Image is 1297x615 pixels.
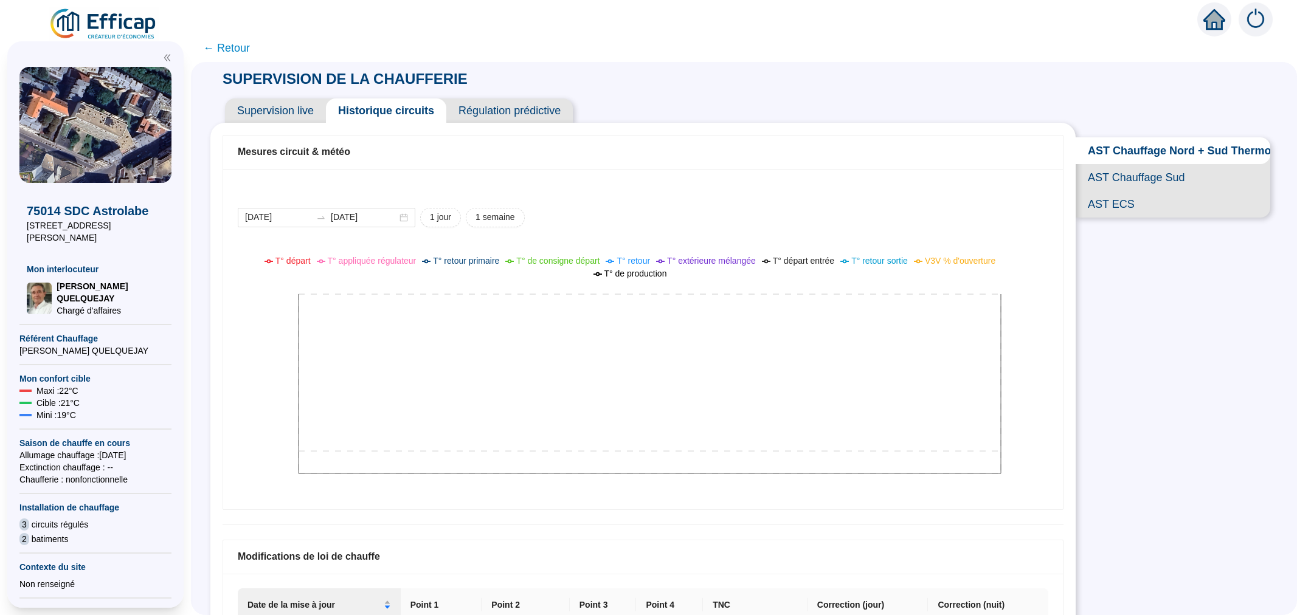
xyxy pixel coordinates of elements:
span: Mon interlocuteur [27,263,164,275]
div: Mesures circuit & météo [238,145,1048,159]
span: Référent Chauffage [19,332,171,345]
span: [STREET_ADDRESS][PERSON_NAME] [27,219,164,244]
span: double-left [163,53,171,62]
span: T° appliquée régulateur [328,256,417,266]
span: Contexte du site [19,561,171,573]
span: Installation de chauffage [19,501,171,514]
div: Non renseigné [19,578,171,590]
span: AST ECS [1076,191,1270,218]
span: Cible : 21 °C [36,397,80,409]
span: ← Retour [203,40,250,57]
span: swap-right [316,213,326,222]
span: Exctinction chauffage : -- [19,461,171,473]
span: [PERSON_NAME] QUELQUEJAY [57,280,164,304]
span: [PERSON_NAME] QUELQUEJAY [19,345,171,357]
button: 1 jour [420,208,461,227]
span: Chargé d'affaires [57,304,164,317]
span: Saison de chauffe en cours [19,437,171,449]
img: efficap energie logo [49,7,159,41]
span: SUPERVISION DE LA CHAUFFERIE [210,70,480,87]
span: Allumage chauffage : [DATE] [19,449,171,461]
span: Mon confort cible [19,373,171,385]
span: 3 [19,518,29,531]
span: Mini : 19 °C [36,409,76,421]
span: Date de la mise à jour [247,598,381,611]
span: 75014 SDC Astrolabe [27,202,164,219]
img: Chargé d'affaires [27,283,52,314]
span: T° départ [275,256,311,266]
span: Maxi : 22 °C [36,385,78,397]
span: to [316,213,326,222]
span: T° départ entrée [773,256,834,266]
span: home [1203,9,1225,30]
span: Chaufferie : non fonctionnelle [19,473,171,486]
span: Régulation prédictive [446,98,573,123]
button: 1 semaine [466,208,525,227]
span: Supervision live [225,98,326,123]
span: T° retour [617,256,650,266]
div: Modifications de loi de chauffe [238,549,1048,564]
span: T° retour primaire [433,256,499,266]
span: T° de production [604,269,667,278]
span: T° de consigne départ [516,256,600,266]
span: 1 jour [430,211,451,224]
span: T° extérieure mélangée [667,256,756,266]
span: V3V % d'ouverture [925,256,995,266]
span: 2 [19,533,29,545]
input: Date de fin [331,211,397,224]
span: batiments [32,533,69,545]
img: alerts [1239,2,1273,36]
input: Date de début [245,211,311,224]
span: Historique circuits [326,98,446,123]
span: circuits régulés [32,518,88,531]
span: AST Chauffage Nord + Sud Thermostats [1076,137,1270,164]
span: T° retour sortie [851,256,908,266]
span: 1 semaine [476,211,515,224]
span: AST Chauffage Sud [1076,164,1270,191]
